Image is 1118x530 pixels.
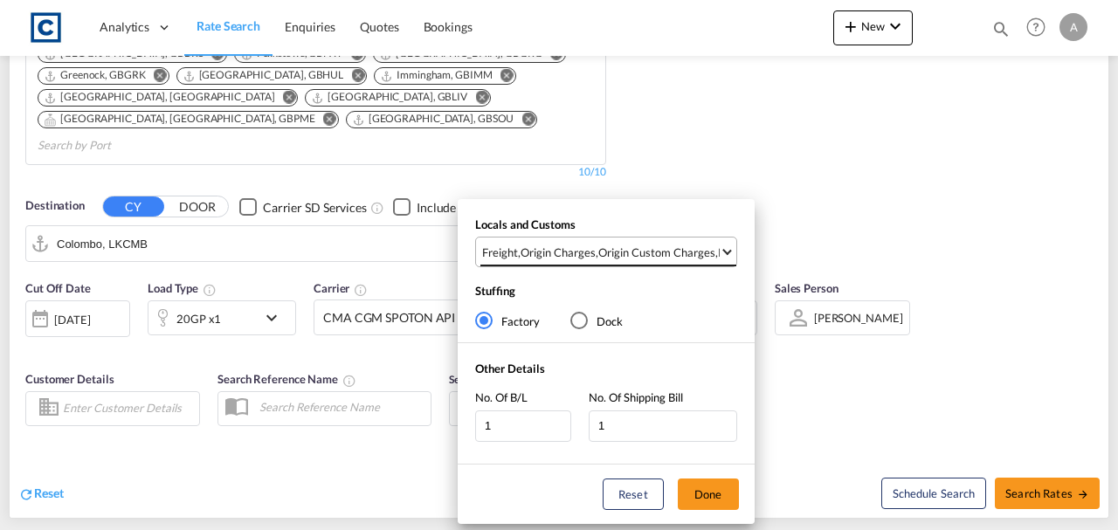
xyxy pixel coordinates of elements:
[475,390,528,404] span: No. Of B/L
[482,244,518,260] div: Freight
[475,312,540,329] md-radio-button: Factory
[678,478,739,510] button: Done
[603,478,664,510] button: Reset
[475,217,576,231] span: Locals and Customs
[475,237,737,267] md-select: Select Locals and Customs: Freight, Origin Charges, Origin Custom Charges, Pickup Charges
[598,244,715,260] div: Origin Custom Charges
[475,410,571,442] input: No. Of B/L
[589,410,737,442] input: No. Of Shipping Bill
[482,244,720,260] span: , , ,
[718,244,796,260] div: Pickup Charges
[589,390,683,404] span: No. Of Shipping Bill
[475,284,515,298] span: Stuffing
[521,244,596,260] div: Origin Charges
[570,312,623,329] md-radio-button: Dock
[475,361,545,375] span: Other Details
